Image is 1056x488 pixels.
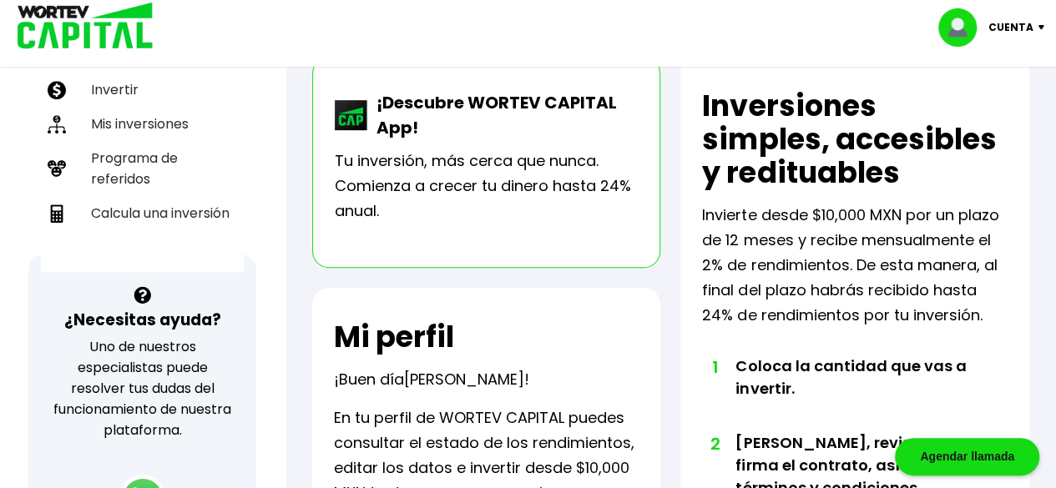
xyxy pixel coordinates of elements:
[702,203,1008,328] p: Invierte desde $10,000 MXN por un plazo de 12 meses y recibe mensualmente el 2% de rendimientos. ...
[895,438,1039,475] div: Agendar llamada
[50,336,235,440] p: Uno de nuestros especialistas puede resolver tus dudas del funcionamiento de nuestra plataforma.
[48,81,66,99] img: invertir-icon.b3b967d7.svg
[710,431,719,456] span: 2
[41,196,244,230] a: Calcula una inversión
[404,369,524,390] span: [PERSON_NAME]
[988,15,1033,40] p: Cuenta
[64,308,221,332] h3: ¿Necesitas ayuda?
[334,320,454,354] h2: Mi perfil
[48,115,66,133] img: inversiones-icon.6695dc30.svg
[335,100,368,130] img: wortev-capital-app-icon
[41,107,244,141] a: Mis inversiones
[48,159,66,178] img: recomiendanos-icon.9b8e9327.svg
[334,367,529,392] p: ¡Buen día !
[368,90,639,140] p: ¡Descubre WORTEV CAPITAL App!
[41,73,244,107] a: Invertir
[1033,25,1056,30] img: icon-down
[735,355,977,431] li: Coloca la cantidad que vas a invertir.
[41,28,244,272] ul: Capital
[48,204,66,223] img: calculadora-icon.17d418c4.svg
[335,148,639,224] p: Tu inversión, más cerca que nunca. Comienza a crecer tu dinero hasta 24% anual.
[702,89,1008,189] h2: Inversiones simples, accesibles y redituables
[710,355,719,380] span: 1
[41,141,244,196] a: Programa de referidos
[938,8,988,47] img: profile-image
